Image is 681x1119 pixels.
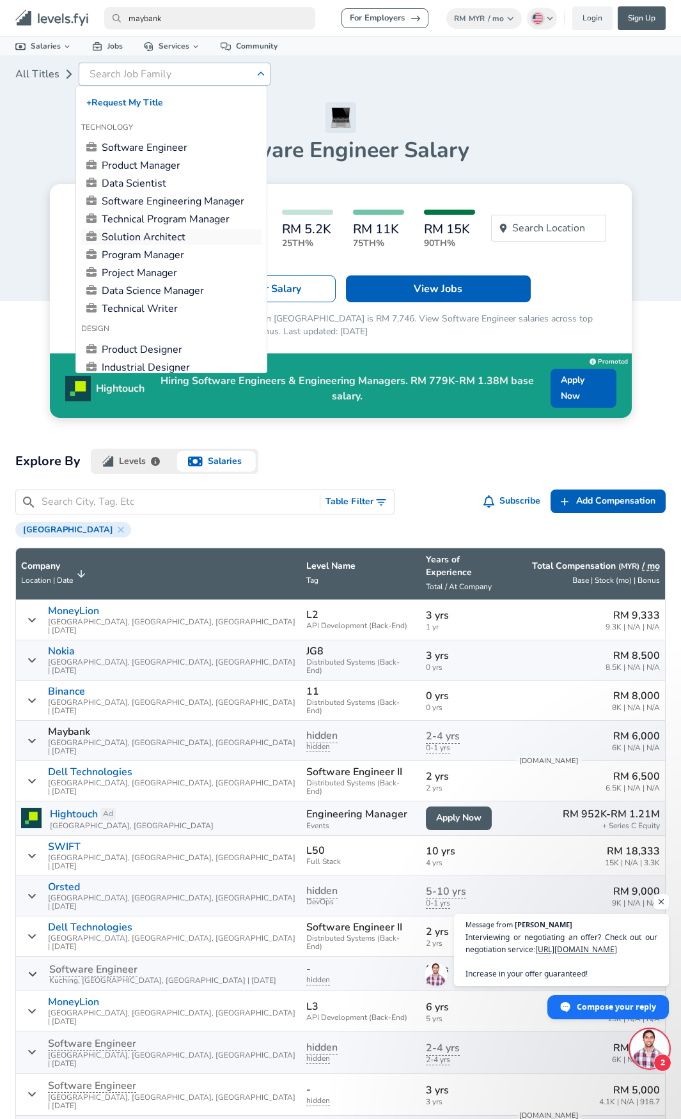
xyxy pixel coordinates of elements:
[325,102,356,133] img: Software Engineer Icon
[426,1015,505,1023] span: 5 yrs
[247,282,301,296] span: Your Salary
[48,922,132,933] a: Dell Technologies
[48,779,296,796] span: [GEOGRAPHIC_DATA], [GEOGRAPHIC_DATA], [GEOGRAPHIC_DATA] | [DATE]
[426,648,505,663] p: 3 yrs
[515,921,572,928] span: [PERSON_NAME]
[65,376,91,401] img: Promo Logo
[346,275,531,302] a: View Jobs
[426,769,505,784] p: 2 yrs
[426,977,505,985] span: 2 yrs
[81,265,262,281] a: Project Manager
[612,884,660,899] p: RM 9,000
[81,247,262,263] a: Program Manager
[48,1051,296,1068] span: [GEOGRAPHIC_DATA], [GEOGRAPHIC_DATA], [GEOGRAPHIC_DATA] | [DATE]
[15,451,81,472] h2: Explore By
[426,704,505,712] span: 0 yrs
[81,118,133,138] span: Technology
[306,822,416,830] span: Events
[48,1009,296,1026] span: [GEOGRAPHIC_DATA], [GEOGRAPHIC_DATA], [GEOGRAPHIC_DATA] | [DATE]
[48,854,296,870] span: [GEOGRAPHIC_DATA], [GEOGRAPHIC_DATA], [GEOGRAPHIC_DATA] | [DATE]
[606,648,660,663] p: RM 8,500
[306,858,416,866] span: Full Stack
[81,91,262,115] button: +Request My Title
[81,229,262,245] a: Solution Architect
[426,884,466,899] span: years at company for this data point is hidden until there are more submissions. Submit your sala...
[454,13,466,24] span: RM
[426,844,505,859] p: 10 yrs
[426,663,505,672] span: 0 yrs
[48,686,85,697] a: Binance
[488,13,504,24] span: / mo
[210,37,288,56] a: Community
[91,449,175,474] button: levels.fyi logoLevels
[306,934,416,951] span: Distributed Systems (Back-End)
[353,222,404,236] h6: RM 11K
[426,999,505,1015] p: 6 yrs
[563,806,660,822] p: RM 952K-RM 1.21M
[21,560,90,588] span: CompanyLocation | Date
[306,729,338,743] span: level for this data point is hidden until there are more submissions. Submit your salary anonymou...
[306,884,338,899] span: level for this data point is hidden until there are more submissions. Submit your salary anonymou...
[642,560,660,573] button: / mo
[532,560,660,573] p: Total Compensation
[50,822,214,830] span: [GEOGRAPHIC_DATA], [GEOGRAPHIC_DATA]
[572,575,660,585] span: Base | Stock (mo) | Bonus
[630,1030,669,1068] div: Open chat
[606,769,660,784] p: RM 6,500
[306,609,318,621] p: L2
[102,456,114,467] img: levels.fyi logo
[48,996,99,1008] a: MoneyLion
[90,68,254,80] input: Search Job Family
[612,744,660,752] span: 6K | N/A | N/A
[606,608,660,623] p: RM 9,333
[104,7,315,29] input: Search by Company, Title, or City
[306,560,416,573] p: Level Name
[48,841,81,853] a: SWIFT
[306,1084,311,1095] p: -
[306,686,319,697] p: 11
[605,844,660,859] p: RM 18,333
[469,13,485,24] span: MYR
[426,608,505,623] p: 3 yrs
[414,281,462,297] p: View Jobs
[599,1098,660,1106] span: 4.1K | N/A | 916.7
[426,924,505,939] p: 2 yrs
[306,658,416,675] span: Distributed Systems (Back-End)
[133,37,210,56] a: Services
[81,360,262,375] a: Industrial Designer
[49,964,137,976] span: company info for this data point is hidden until there are more submissions. Submit your salary a...
[602,822,660,830] span: + Series C Equity
[81,140,262,155] a: Software Engineer
[49,976,276,985] span: Kuching, [GEOGRAPHIC_DATA], [GEOGRAPHIC_DATA] | [DATE]
[424,222,475,236] h6: RM 15K
[48,766,132,778] a: Dell Technologies
[306,1053,330,1064] span: focus tag for this data point is hidden until there are more submissions. Submit your salary anon...
[426,1054,450,1065] span: years of experience for this data point is hidden until there are more submissions. Submit your s...
[551,369,616,408] a: Apply Now
[48,726,90,737] p: Maybank
[612,688,660,704] p: RM 8,000
[50,806,98,822] a: Hightouch
[5,37,82,56] a: Salaries
[426,962,505,977] p: 5 yrs
[551,490,666,513] a: Add Compensation
[48,618,296,635] span: [GEOGRAPHIC_DATA], [GEOGRAPHIC_DATA], [GEOGRAPHIC_DATA] | [DATE]
[306,1095,330,1106] span: focus tag for this data point is hidden until there are more submissions. Submit your salary anon...
[81,158,262,173] a: Product Manager
[282,222,333,236] h6: RM 5.2K
[306,963,311,975] p: -
[306,1040,338,1055] span: level for this data point is hidden until there are more submissions. Submit your salary anonymou...
[612,729,660,744] p: RM 6,000
[612,704,660,712] span: 8K | N/A | N/A
[606,623,660,631] span: 9.3K | N/A | N/A
[306,1001,318,1012] p: L3
[306,741,330,752] span: focus tag for this data point is hidden until there are more submissions. Submit your salary anon...
[320,490,394,514] button: Toggle Search Filters
[21,560,73,573] p: Company
[15,522,131,537] div: [GEOGRAPHIC_DATA]
[306,779,416,796] span: Distributed Systems (Back-End)
[282,236,333,250] p: 25th%
[48,894,296,911] span: [GEOGRAPHIC_DATA], [GEOGRAPHIC_DATA], [GEOGRAPHIC_DATA] | [DATE]
[577,996,656,1018] span: Compose your reply
[48,1093,296,1110] span: [GEOGRAPHIC_DATA], [GEOGRAPHIC_DATA], [GEOGRAPHIC_DATA] | [DATE]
